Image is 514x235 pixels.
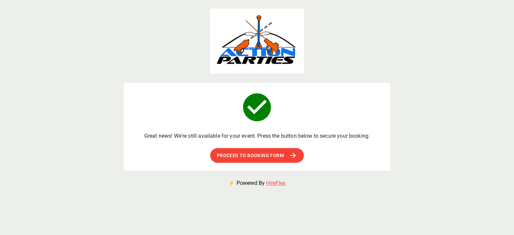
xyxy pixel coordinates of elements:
img: undefined logo [215,14,299,67]
span: Proceed to booking form [217,151,284,160]
p: ⚡ Powered By [220,171,293,195]
a: HireFlex [266,180,285,186]
button: Proceed to booking form [210,148,304,163]
p: Great news! We're still available for your event. Press the button below to secure your booking. [144,132,370,140]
